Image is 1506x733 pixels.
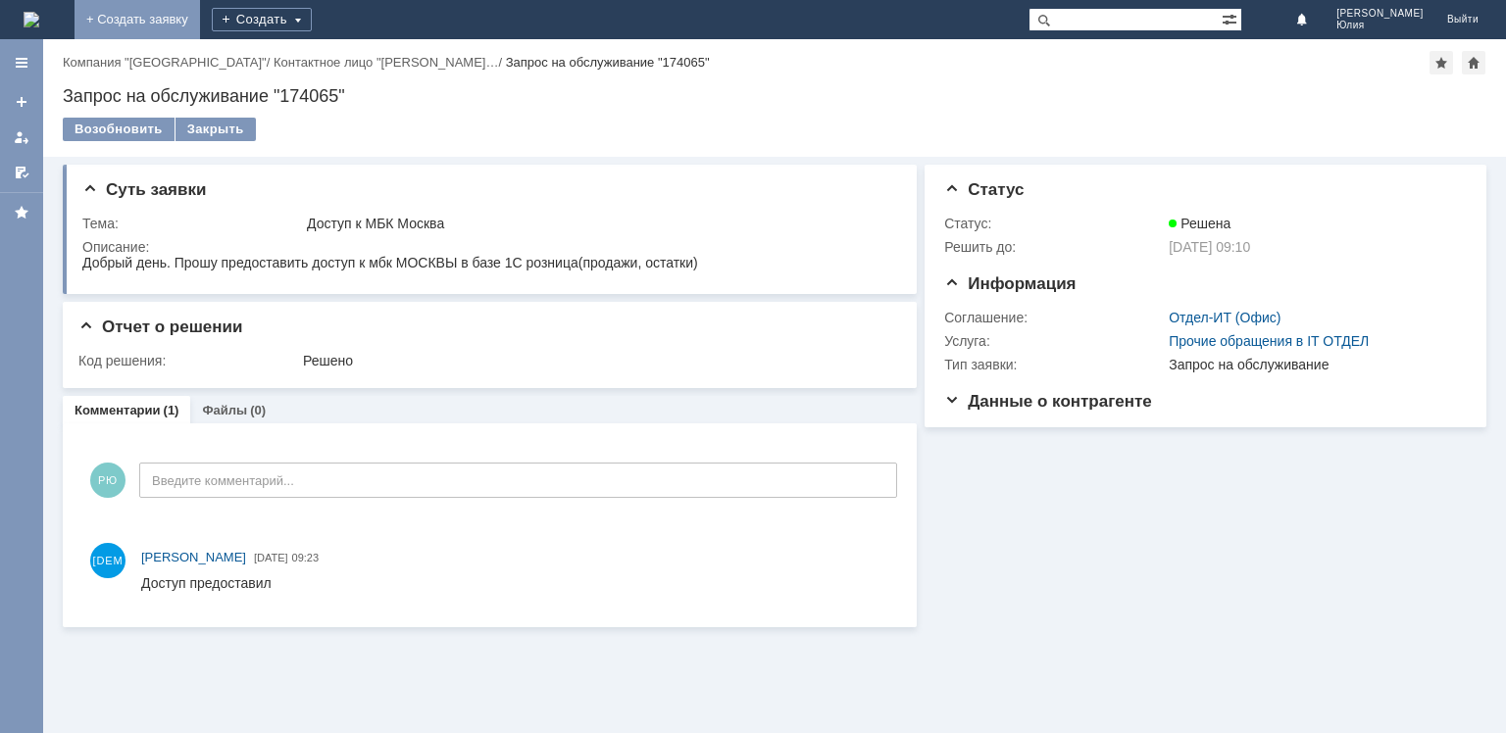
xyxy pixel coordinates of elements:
[6,157,37,188] a: Мои согласования
[63,55,267,70] a: Компания "[GEOGRAPHIC_DATA]"
[250,403,266,417] div: (0)
[1222,9,1241,27] span: Расширенный поиск
[6,122,37,153] a: Мои заявки
[141,550,246,564] span: [PERSON_NAME]
[254,552,288,563] span: [DATE]
[944,392,1152,411] span: Данные о контрагенте
[1430,51,1453,74] div: Добавить в избранное
[24,12,39,27] img: logo
[63,86,1486,106] div: Запрос на обслуживание "174065"
[944,333,1165,349] div: Услуга:
[1169,216,1230,231] span: Решена
[1462,51,1485,74] div: Сделать домашней страницей
[944,274,1076,293] span: Информация
[24,12,39,27] a: Перейти на домашнюю страницу
[303,353,889,368] div: Решено
[82,180,206,199] span: Суть заявки
[164,403,179,417] div: (1)
[90,463,125,498] span: РЮ
[274,55,499,70] a: Контактное лицо "[PERSON_NAME]…
[944,357,1165,372] div: Тип заявки:
[944,239,1165,255] div: Решить до:
[78,353,299,368] div: Код решения:
[506,55,710,70] div: Запрос на обслуживание "174065"
[78,318,242,336] span: Отчет о решении
[292,552,320,563] span: 09:23
[82,216,303,231] div: Тема:
[944,216,1165,231] div: Статус:
[274,55,506,70] div: /
[944,180,1024,199] span: Статус
[307,216,889,231] div: Доступ к МБК Москва
[1169,310,1280,325] a: Отдел-ИТ (Офис)
[1336,20,1424,31] span: Юлия
[1169,357,1457,372] div: Запрос на обслуживание
[1169,333,1369,349] a: Прочие обращения в IT ОТДЕЛ
[944,310,1165,325] div: Соглашение:
[63,55,274,70] div: /
[141,548,246,567] a: [PERSON_NAME]
[202,403,247,417] a: Файлы
[75,403,161,417] a: Комментарии
[1336,8,1424,20] span: [PERSON_NAME]
[6,86,37,118] a: Создать заявку
[212,8,312,31] div: Создать
[1169,239,1250,255] span: [DATE] 09:10
[82,239,893,255] div: Описание:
